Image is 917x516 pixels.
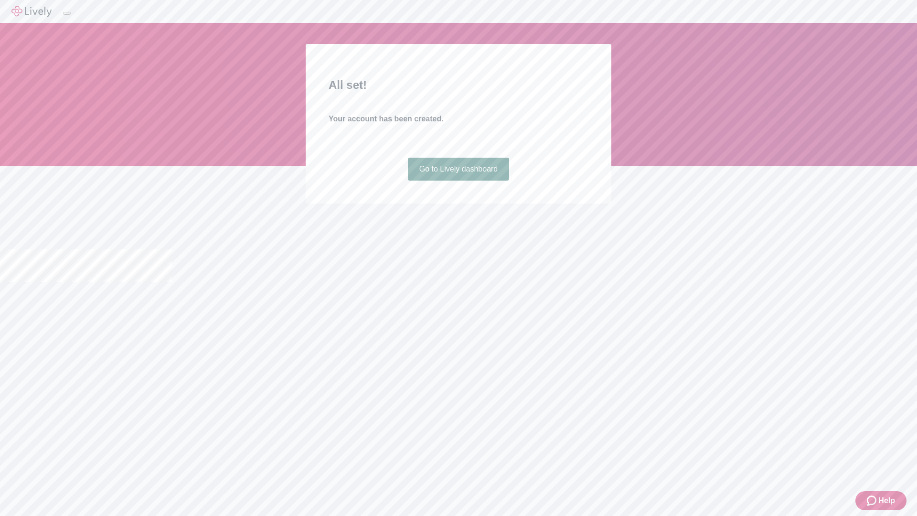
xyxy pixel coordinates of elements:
[867,495,878,506] svg: Zendesk support icon
[329,113,588,125] h4: Your account has been created.
[878,495,895,506] span: Help
[855,491,906,510] button: Zendesk support iconHelp
[408,158,510,181] a: Go to Lively dashboard
[11,6,52,17] img: Lively
[63,12,71,15] button: Log out
[329,76,588,94] h2: All set!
